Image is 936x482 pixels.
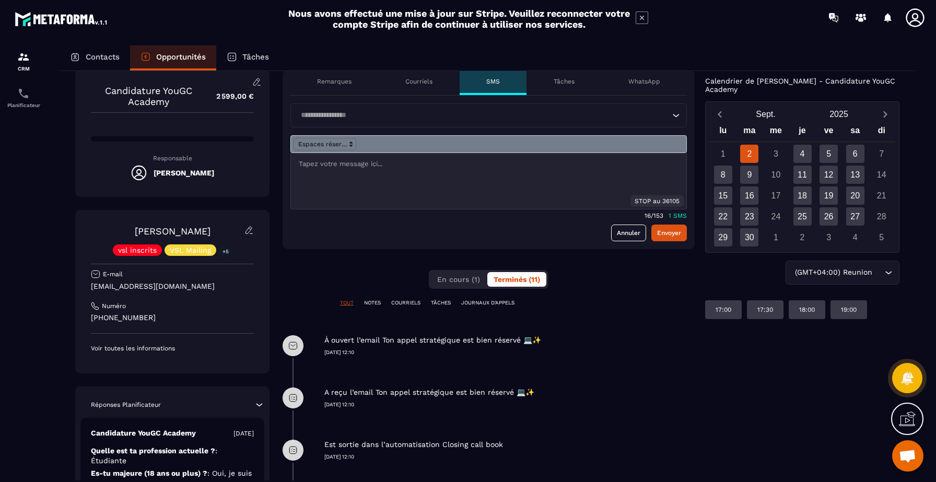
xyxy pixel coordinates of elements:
div: 9 [740,166,758,184]
p: Quelle est ta profession actuelle ? [91,446,254,466]
p: Contacts [86,52,120,62]
div: sa [842,123,869,142]
p: SMS [486,77,500,86]
div: di [868,123,895,142]
div: 4 [793,145,812,163]
div: 29 [714,228,732,246]
p: Opportunités [156,52,206,62]
div: 24 [767,207,785,226]
p: 2 599,00 € [206,86,254,107]
div: 17 [767,186,785,205]
a: formationformationCRM [3,43,44,79]
p: [PHONE_NUMBER] [91,313,254,323]
div: 10 [767,166,785,184]
p: JOURNAUX D'APPELS [461,299,514,307]
p: TOUT [340,299,354,307]
a: Contacts [60,45,130,70]
div: Search for option [290,103,687,127]
a: Opportunités [130,45,216,70]
div: 30 [740,228,758,246]
a: Tâches [216,45,279,70]
button: Next month [875,107,895,121]
span: En cours (1) [437,275,480,284]
div: 4 [846,228,864,246]
p: À ouvert l’email Ton appel stratégique est bien réservé 💻✨ [324,335,541,345]
div: 22 [714,207,732,226]
div: ve [815,123,842,142]
p: VSL Mailing [170,246,211,254]
div: 14 [872,166,891,184]
a: [PERSON_NAME] [135,226,210,237]
p: +5 [219,246,232,257]
p: COURRIELS [391,299,420,307]
div: 13 [846,166,864,184]
div: 11 [793,166,812,184]
span: Terminés (11) [494,275,540,284]
button: Previous month [710,107,729,121]
p: [DATE] 12:10 [324,453,695,461]
p: Tâches [242,52,269,62]
div: 1 [714,145,732,163]
button: Open months overlay [729,105,802,123]
div: 2 [793,228,812,246]
div: 3 [767,145,785,163]
p: [DATE] 12:10 [324,401,695,408]
div: lu [710,123,736,142]
h2: Nous avons effectué une mise à jour sur Stripe. Veuillez reconnecter votre compte Stripe afin de ... [288,8,630,30]
p: [DATE] [233,429,254,438]
p: 16/ [645,212,653,219]
div: 20 [846,186,864,205]
input: Search for option [874,267,882,278]
p: 17:00 [716,305,731,314]
span: (GMT+04:00) Reunion [792,267,874,278]
p: TÂCHES [431,299,451,307]
div: me [763,123,789,142]
p: 17:30 [757,305,773,314]
div: 27 [846,207,864,226]
div: 5 [820,145,838,163]
button: Envoyer [651,225,687,241]
div: 26 [820,207,838,226]
p: Remarques [317,77,352,86]
p: Est sortie dans l’automatisation Closing call book [324,440,503,450]
div: 12 [820,166,838,184]
p: 153 [653,212,663,219]
div: Search for option [786,261,899,285]
div: 7 [872,145,891,163]
p: CRM [3,66,44,72]
p: 19:00 [841,305,857,314]
img: scheduler [17,87,30,100]
div: Calendar days [710,145,895,246]
div: 5 [872,228,891,246]
p: vsl inscrits [118,246,157,254]
div: 18 [793,186,812,205]
p: Candidature YouGC Academy [91,85,206,107]
div: 3 [820,228,838,246]
div: 15 [714,186,732,205]
p: [DATE] 12:10 [324,349,695,356]
div: STOP au 36105 [630,195,684,207]
div: 19 [820,186,838,205]
div: 21 [872,186,891,205]
img: formation [17,51,30,63]
div: Calendar wrapper [710,123,895,246]
p: Tâches [554,77,575,86]
button: En cours (1) [431,272,486,287]
div: 6 [846,145,864,163]
a: Ouvrir le chat [892,440,923,472]
p: NOTES [364,299,381,307]
button: Open years overlay [802,105,875,123]
div: ma [736,123,763,142]
p: Réponses Planificateur [91,401,161,409]
div: 23 [740,207,758,226]
div: 1 [767,228,785,246]
p: A reçu l’email Ton appel stratégique est bien réservé 💻✨ [324,387,534,397]
div: 2 [740,145,758,163]
p: Planificateur [3,102,44,108]
p: E-mail [103,270,123,278]
h5: [PERSON_NAME] [154,169,214,177]
div: je [789,123,816,142]
p: Responsable [91,155,254,162]
div: 28 [872,207,891,226]
p: [EMAIL_ADDRESS][DOMAIN_NAME] [91,281,254,291]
